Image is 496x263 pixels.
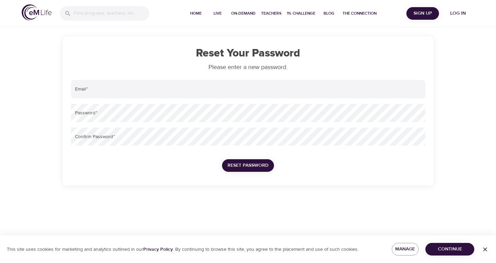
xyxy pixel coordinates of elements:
[227,161,269,170] span: Reset Password
[22,4,52,20] img: logo
[209,10,226,17] span: Live
[406,7,439,20] button: Sign Up
[409,9,436,18] span: Sign Up
[71,47,425,60] h1: Reset Your Password
[261,10,281,17] span: Teachers
[397,245,414,253] span: Manage
[143,246,173,252] a: Privacy Policy
[222,159,274,172] button: Reset Password
[392,243,419,256] button: Manage
[231,10,256,17] span: On-Demand
[343,10,376,17] span: The Connection
[287,10,315,17] span: 1% Challenge
[321,10,337,17] span: Blog
[188,10,204,17] span: Home
[444,9,472,18] span: Log in
[442,7,474,20] button: Log in
[71,63,425,72] p: Please enter a new password.
[425,243,474,256] button: Continue
[431,245,469,253] span: Continue
[74,6,149,21] input: Find programs, teachers, etc...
